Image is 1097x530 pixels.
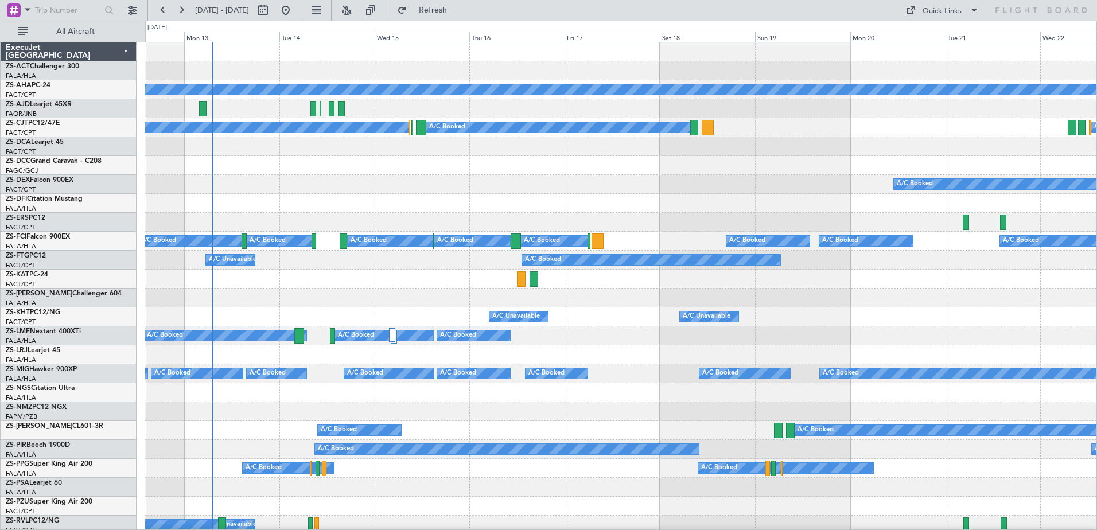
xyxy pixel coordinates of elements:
[6,517,29,524] span: ZS-RVL
[822,232,858,250] div: A/C Booked
[6,498,92,505] a: ZS-PZUSuper King Air 200
[6,91,36,99] a: FACT/CPT
[6,261,36,270] a: FACT/CPT
[6,290,122,297] a: ZS-[PERSON_NAME]Challenger 604
[147,23,167,33] div: [DATE]
[6,233,26,240] span: ZS-FCI
[6,442,70,449] a: ZS-PIRBeech 1900D
[437,232,473,250] div: A/C Booked
[6,404,67,411] a: ZS-NMZPC12 NGX
[6,299,36,307] a: FALA/HLA
[6,366,29,373] span: ZS-MIG
[469,32,565,42] div: Thu 16
[850,32,946,42] div: Mon 20
[6,101,72,108] a: ZS-AJDLearjet 45XR
[392,1,461,20] button: Refresh
[6,215,45,221] a: ZS-ERSPC12
[6,242,36,251] a: FALA/HLA
[6,177,73,184] a: ZS-DEXFalcon 900EX
[702,365,738,382] div: A/C Booked
[6,139,31,146] span: ZS-DCA
[30,28,121,36] span: All Aircraft
[1003,232,1039,250] div: A/C Booked
[6,404,32,411] span: ZS-NMZ
[6,412,37,421] a: FAPM/PZB
[209,251,256,268] div: A/C Unavailable
[729,232,765,250] div: A/C Booked
[6,461,92,467] a: ZS-PPGSuper King Air 200
[6,328,30,335] span: ZS-LMF
[318,441,354,458] div: A/C Booked
[6,185,36,194] a: FACT/CPT
[6,252,29,259] span: ZS-FTG
[375,32,470,42] div: Wed 15
[338,327,374,344] div: A/C Booked
[6,101,30,108] span: ZS-AJD
[897,176,933,193] div: A/C Booked
[6,158,102,165] a: ZS-DCCGrand Caravan - C208
[409,6,457,14] span: Refresh
[6,480,62,486] a: ZS-PSALearjet 60
[140,232,176,250] div: A/C Booked
[6,120,60,127] a: ZS-CJTPC12/47E
[6,469,36,478] a: FALA/HLA
[6,166,38,175] a: FAGC/GCJ
[900,1,985,20] button: Quick Links
[492,308,540,325] div: A/C Unavailable
[6,271,48,278] a: ZS-KATPC-24
[6,309,60,316] a: ZS-KHTPC12/NG
[184,32,279,42] div: Mon 13
[6,177,30,184] span: ZS-DEX
[250,365,286,382] div: A/C Booked
[6,72,36,80] a: FALA/HLA
[6,196,83,202] a: ZS-DFICitation Mustang
[823,365,859,382] div: A/C Booked
[6,290,72,297] span: ZS-[PERSON_NAME]
[565,32,660,42] div: Fri 17
[6,223,36,232] a: FACT/CPT
[6,158,30,165] span: ZS-DCC
[528,365,565,382] div: A/C Booked
[6,488,36,497] a: FALA/HLA
[798,422,834,439] div: A/C Booked
[6,461,29,467] span: ZS-PPG
[6,204,36,213] a: FALA/HLA
[6,480,29,486] span: ZS-PSA
[6,517,59,524] a: ZS-RVLPC12/NG
[660,32,755,42] div: Sat 18
[6,252,46,259] a: ZS-FTGPC12
[6,328,81,335] a: ZS-LMFNextant 400XTi
[321,422,357,439] div: A/C Booked
[6,318,36,326] a: FACT/CPT
[6,507,36,516] a: FACT/CPT
[6,82,32,89] span: ZS-AHA
[6,498,29,505] span: ZS-PZU
[6,442,26,449] span: ZS-PIR
[524,232,560,250] div: A/C Booked
[755,32,850,42] div: Sun 19
[13,22,125,41] button: All Aircraft
[6,423,103,430] a: ZS-[PERSON_NAME]CL601-3R
[147,327,183,344] div: A/C Booked
[279,32,375,42] div: Tue 14
[250,232,286,250] div: A/C Booked
[6,63,30,70] span: ZS-ACT
[946,32,1041,42] div: Tue 21
[429,119,465,136] div: A/C Booked
[6,423,72,430] span: ZS-[PERSON_NAME]
[246,459,282,477] div: A/C Booked
[351,232,387,250] div: A/C Booked
[683,308,730,325] div: A/C Unavailable
[6,63,79,70] a: ZS-ACTChallenger 300
[6,128,36,137] a: FACT/CPT
[6,385,31,392] span: ZS-NGS
[923,6,962,17] div: Quick Links
[6,356,36,364] a: FALA/HLA
[6,120,28,127] span: ZS-CJT
[195,5,249,15] span: [DATE] - [DATE]
[6,309,30,316] span: ZS-KHT
[440,365,476,382] div: A/C Booked
[6,347,60,354] a: ZS-LRJLearjet 45
[6,139,64,146] a: ZS-DCALearjet 45
[6,280,36,289] a: FACT/CPT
